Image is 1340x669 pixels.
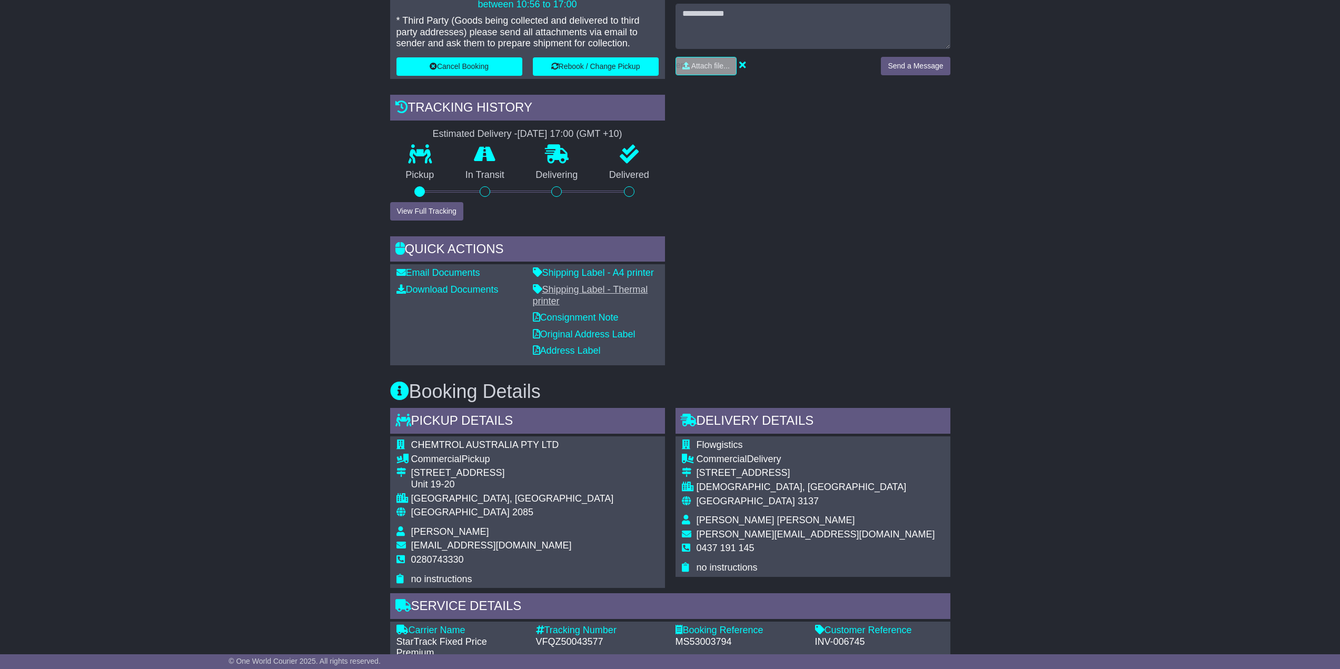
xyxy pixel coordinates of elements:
span: 2085 [512,507,533,517]
span: no instructions [411,574,472,584]
div: Pickup [411,454,614,465]
div: [DATE] 17:00 (GMT +10) [518,128,622,140]
div: [STREET_ADDRESS] [697,467,935,479]
button: View Full Tracking [390,202,463,221]
div: Unit 19-20 [411,479,614,491]
span: © One World Courier 2025. All rights reserved. [229,657,381,665]
span: [PERSON_NAME] [PERSON_NAME] [697,515,855,525]
span: CHEMTROL AUSTRALIA PTY LTD [411,440,559,450]
a: Shipping Label - A4 printer [533,267,654,278]
span: 3137 [798,496,819,506]
span: Commercial [411,454,462,464]
a: Email Documents [396,267,480,278]
a: Address Label [533,345,601,356]
a: Download Documents [396,284,499,295]
a: Consignment Note [533,312,619,323]
p: In Transit [450,169,520,181]
p: * Third Party (Goods being collected and delivered to third party addresses) please send all atta... [396,15,659,49]
div: Quick Actions [390,236,665,265]
div: Customer Reference [815,625,944,636]
a: Shipping Label - Thermal printer [533,284,648,306]
div: [GEOGRAPHIC_DATA], [GEOGRAPHIC_DATA] [411,493,614,505]
button: Rebook / Change Pickup [533,57,659,76]
span: [PERSON_NAME][EMAIL_ADDRESS][DOMAIN_NAME] [697,529,935,540]
span: Flowgistics [697,440,743,450]
div: [STREET_ADDRESS] [411,467,614,479]
div: Booking Reference [676,625,805,636]
button: Cancel Booking [396,57,522,76]
div: Pickup Details [390,408,665,436]
p: Pickup [390,169,450,181]
div: Tracking Number [536,625,665,636]
a: Original Address Label [533,329,636,340]
div: Carrier Name [396,625,525,636]
h3: Booking Details [390,381,950,402]
div: Tracking history [390,95,665,123]
p: Delivering [520,169,594,181]
span: [GEOGRAPHIC_DATA] [411,507,510,517]
p: Delivered [593,169,665,181]
div: Service Details [390,593,950,622]
span: [GEOGRAPHIC_DATA] [697,496,795,506]
span: Commercial [697,454,747,464]
span: [PERSON_NAME] [411,526,489,537]
span: 0280743330 [411,554,464,565]
div: Estimated Delivery - [390,128,665,140]
span: 0437 191 145 [697,543,755,553]
span: no instructions [697,562,758,573]
button: Send a Message [881,57,950,75]
div: [DEMOGRAPHIC_DATA], [GEOGRAPHIC_DATA] [697,482,935,493]
div: VFQZ50043577 [536,636,665,648]
div: Delivery Details [676,408,950,436]
div: Delivery [697,454,935,465]
span: [EMAIL_ADDRESS][DOMAIN_NAME] [411,540,572,551]
div: INV-006745 [815,636,944,648]
div: StarTrack Fixed Price Premium [396,636,525,659]
div: MS53003794 [676,636,805,648]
